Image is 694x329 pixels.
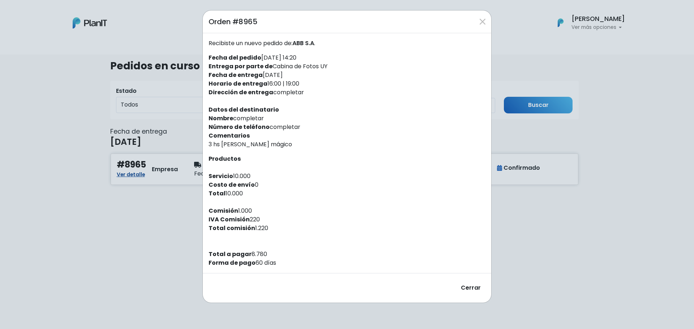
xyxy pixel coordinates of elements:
strong: IVA Comisión [209,215,250,224]
span: ABB S.A [292,39,314,47]
strong: Fecha de entrega [209,71,263,79]
strong: Datos del destinatario [209,105,279,114]
h5: Orden #8965 [209,16,257,27]
strong: Productos [209,155,241,163]
strong: Costo de envío [209,181,255,189]
p: 3 hs [PERSON_NAME] mágico [209,140,485,149]
strong: Servicio [209,172,233,180]
label: Cabina de Fotos UY [209,62,327,71]
p: Recibiste un nuevo pedido de: . [209,39,485,48]
button: Close [477,16,488,27]
strong: Número de teléfono [209,123,270,131]
strong: Total a pagar [209,250,252,258]
strong: Comisión [209,207,238,215]
strong: Forma de pago [209,259,256,267]
strong: Total [209,189,226,198]
strong: Nombre [209,114,233,122]
div: [DATE] 14:20 [DATE] 16:00 | 19:00 completar completar completar 10.000 0 10.000 1.000 220 1.220 8... [203,33,491,273]
strong: Total comisión [209,224,255,232]
strong: Comentarios [209,131,250,140]
strong: Horario de entrega [209,79,267,88]
div: ¿Necesitás ayuda? [37,7,104,21]
strong: Entrega por parte de [209,62,273,70]
strong: Fecha del pedido [209,53,261,62]
strong: Dirección de entrega [209,88,273,96]
button: Cerrar [456,279,485,297]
